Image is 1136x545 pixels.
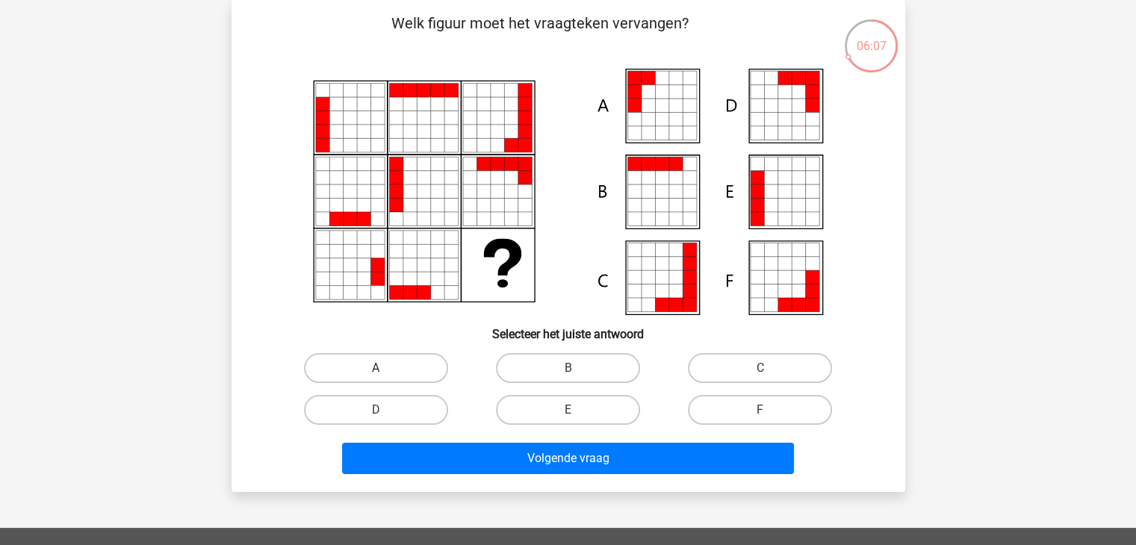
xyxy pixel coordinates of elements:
[496,395,640,425] label: E
[304,353,448,383] label: A
[843,18,899,55] div: 06:07
[688,395,832,425] label: F
[255,12,825,57] p: Welk figuur moet het vraagteken vervangen?
[342,443,794,474] button: Volgende vraag
[304,395,448,425] label: D
[496,353,640,383] label: B
[688,353,832,383] label: C
[255,315,881,341] h6: Selecteer het juiste antwoord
